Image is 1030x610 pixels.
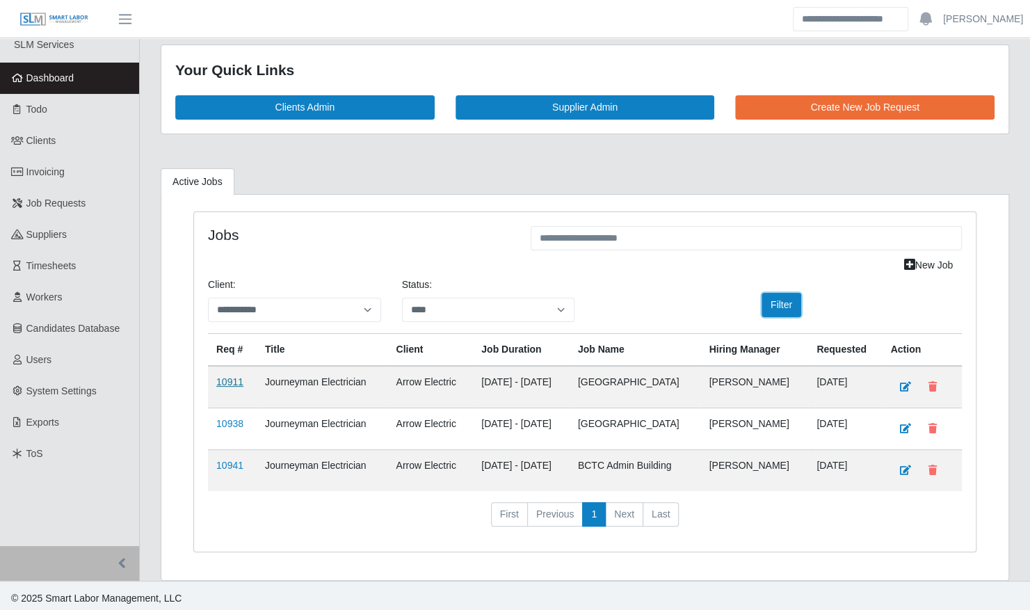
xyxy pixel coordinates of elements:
[257,408,387,449] td: Journeyman Electrician
[473,333,570,366] th: Job Duration
[387,366,473,408] td: Arrow Electric
[882,333,962,366] th: Action
[808,333,882,366] th: Requested
[700,449,808,491] td: [PERSON_NAME]
[26,166,65,177] span: Invoicing
[700,333,808,366] th: Hiring Manager
[570,366,701,408] td: [GEOGRAPHIC_DATA]
[14,39,74,50] span: SLM Services
[735,95,995,120] a: Create New Job Request
[208,226,510,243] h4: Jobs
[26,385,97,396] span: System Settings
[26,260,77,271] span: Timesheets
[257,366,387,408] td: Journeyman Electrician
[26,323,120,334] span: Candidates Database
[208,333,257,366] th: Req #
[943,12,1023,26] a: [PERSON_NAME]
[216,460,243,471] a: 10941
[456,95,715,120] a: Supplier Admin
[26,72,74,83] span: Dashboard
[26,229,67,240] span: Suppliers
[257,333,387,366] th: Title
[257,449,387,491] td: Journeyman Electrician
[208,278,236,292] label: Client:
[26,198,86,209] span: Job Requests
[808,366,882,408] td: [DATE]
[175,59,995,81] div: Your Quick Links
[216,376,243,387] a: 10911
[402,278,433,292] label: Status:
[473,449,570,491] td: [DATE] - [DATE]
[19,12,89,27] img: SLM Logo
[387,449,473,491] td: Arrow Electric
[570,333,701,366] th: Job Name
[26,104,47,115] span: Todo
[895,253,962,278] a: New Job
[26,135,56,146] span: Clients
[387,408,473,449] td: Arrow Electric
[570,449,701,491] td: BCTC Admin Building
[161,168,234,195] a: Active Jobs
[175,95,435,120] a: Clients Admin
[700,366,808,408] td: [PERSON_NAME]
[570,408,701,449] td: [GEOGRAPHIC_DATA]
[26,417,59,428] span: Exports
[473,408,570,449] td: [DATE] - [DATE]
[26,354,52,365] span: Users
[26,448,43,459] span: ToS
[26,291,63,303] span: Workers
[208,502,962,538] nav: pagination
[700,408,808,449] td: [PERSON_NAME]
[808,449,882,491] td: [DATE]
[11,593,182,604] span: © 2025 Smart Labor Management, LLC
[216,418,243,429] a: 10938
[473,366,570,408] td: [DATE] - [DATE]
[387,333,473,366] th: Client
[582,502,606,527] a: 1
[808,408,882,449] td: [DATE]
[793,7,908,31] input: Search
[762,293,801,317] button: Filter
